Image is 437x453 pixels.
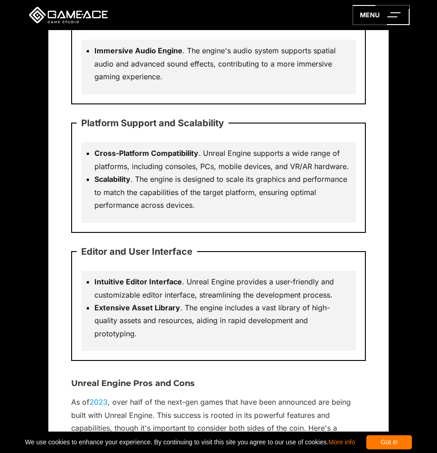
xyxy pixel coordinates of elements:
p: Editor and User Interface [77,239,197,265]
li: . The engine's audio system supports spatial audio and advanced sound effects, contributing to a ... [94,44,351,83]
li: . The engine includes a vast library of high-quality assets and resources, aiding in rapid develo... [94,301,351,340]
h3: Unreal Engine Pros and Cons [71,379,366,388]
li: . The engine is designed to scale its graphics and performance to match the capabilities of the t... [94,173,351,211]
span: We use cookies to enhance your experience. By continuing to visit this site you agree to our use ... [25,435,355,449]
a: menu [353,5,410,25]
strong: Cross-Platform Compatibility [94,149,198,158]
strong: Extensive Asset Library [94,303,180,312]
li: . Unreal Engine supports a wide range of platforms, including consoles, PCs, mobile devices, and ... [94,147,351,173]
p: As of , over half of the next-gen games that have been announced are being built with Unreal Engi... [71,396,366,448]
strong: Immersive Audio Engine [94,46,182,55]
a: More info [328,438,355,446]
strong: Intuitive Editor Interface [94,277,182,286]
strong: Scalability [94,175,130,184]
p: Platform Support and Scalability [77,111,229,136]
li: . Unreal Engine provides a user-friendly and customizable editor interface, streamlining the deve... [94,275,351,301]
div: Got it! [366,435,412,449]
a: 2023 [89,397,108,407]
